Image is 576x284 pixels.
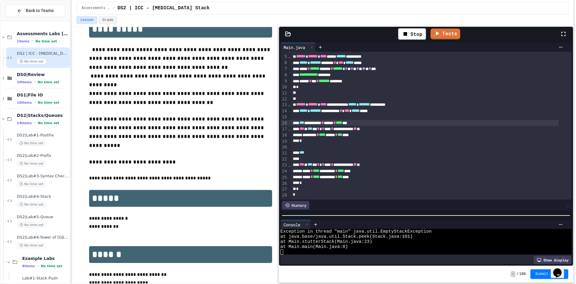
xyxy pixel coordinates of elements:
[530,269,568,279] button: Submit Answer
[288,102,291,107] span: Fold line
[280,60,288,66] div: 6
[551,260,570,278] iframe: chat widget
[17,39,29,43] span: 1 items
[511,271,515,277] span: -
[280,229,432,234] span: Exception in thread "main" java.util.EmptyStackException
[534,256,571,264] div: Show display
[280,96,288,102] div: 12
[17,113,69,118] span: DS2|Stacks/Queues
[5,4,65,17] button: Back to Teams
[38,101,59,105] span: No time set
[280,221,303,228] div: Console
[280,108,288,114] div: 14
[17,72,69,77] span: DS0|Review
[280,192,288,198] div: 28
[280,102,288,108] div: 13
[280,132,288,138] div: 18
[280,220,311,229] div: Console
[76,16,97,24] button: Lesson
[280,84,288,90] div: 10
[17,202,46,207] span: No time set
[26,8,54,14] span: Back to Teams
[280,144,288,150] div: 20
[280,175,288,181] div: 25
[22,264,35,268] span: 8 items
[34,80,35,84] span: •
[35,39,57,43] span: No time set
[22,256,69,261] span: Example Labs
[17,243,46,248] span: No time set
[34,100,35,105] span: •
[17,181,46,187] span: No time set
[280,244,348,249] span: at Main.main(Main.java:8)
[280,168,288,174] div: 24
[17,140,46,146] span: No time set
[17,59,46,64] span: No time set
[398,28,426,40] div: Stop
[41,264,62,268] span: No time set
[17,133,69,138] span: DS2|Lab#1-PostFix
[280,139,288,145] div: 19
[17,101,32,105] span: 10 items
[280,234,413,239] span: at java.base/java.util.Stack.peek(Stack.java:101)
[280,44,308,50] div: Main.java
[17,80,32,84] span: 10 items
[17,222,46,228] span: No time set
[280,72,288,78] div: 8
[280,66,288,72] div: 7
[280,126,288,132] div: 17
[288,54,291,59] span: Fold line
[17,235,69,240] span: DS2|Lab#6-Tower of [GEOGRAPHIC_DATA](Extra Credit)
[17,92,69,98] span: DS1|File IO
[519,272,526,276] span: 100
[282,201,309,209] div: History
[280,78,288,84] div: 9
[17,161,46,166] span: No time set
[17,31,69,36] span: Assessments Labs [DATE] - [DATE]
[280,162,288,168] div: 23
[288,127,291,131] span: Fold line
[17,51,69,56] span: DS2 | ICC - [MEDICAL_DATA] Stack
[288,163,291,167] span: Fold line
[280,186,288,192] div: 27
[280,181,288,187] div: 26
[32,39,33,44] span: •
[17,153,69,158] span: DS2|Lab#2-Prefix
[117,5,209,12] span: DS2 | ICC - Stutter Stack
[17,121,32,125] span: 14 items
[98,16,117,24] button: Grade
[288,48,291,53] span: Fold line
[37,264,38,268] span: •
[38,80,59,84] span: No time set
[17,194,69,199] span: DS2|Lab#4-Stack
[280,239,372,244] span: at Main.stutterStack(Main.java:23)
[280,114,288,120] div: 15
[17,215,69,220] span: DS2|Lab#5-Queue
[38,121,59,125] span: No time set
[280,150,288,156] div: 21
[82,6,110,11] span: Assessments Labs 2025 - 2026
[34,121,35,125] span: •
[280,54,288,60] div: 5
[535,272,563,276] span: Submit Answer
[113,6,115,11] span: /
[280,156,288,162] div: 22
[430,29,460,39] a: Tests
[280,43,316,52] div: Main.java
[17,174,69,179] span: DS2|Lab#3-Syntax Checker
[517,272,519,276] span: /
[280,90,288,96] div: 11
[280,120,288,126] div: 16
[22,276,69,281] span: Lab#1-Stack Push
